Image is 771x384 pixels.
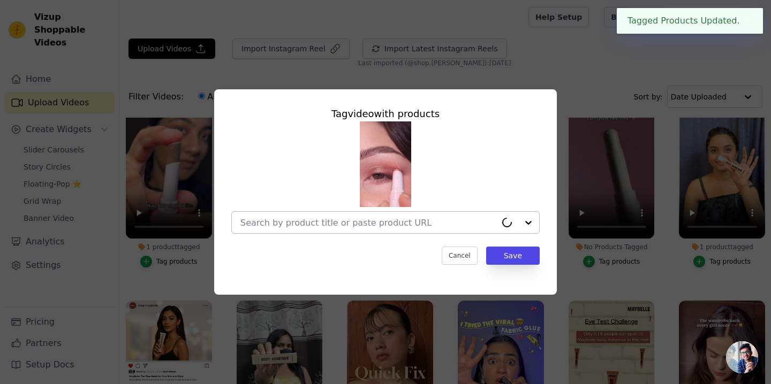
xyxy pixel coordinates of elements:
[231,106,540,121] div: Tag video with products
[486,247,540,265] button: Save
[740,14,752,27] button: Close
[240,218,496,228] input: Search by product title or paste product URL
[442,247,478,265] button: Cancel
[726,341,758,373] div: Open chat
[617,8,763,34] div: Tagged Products Updated.
[360,121,411,207] img: tn-c1af97fad8b843b186107d1a85275f98.png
